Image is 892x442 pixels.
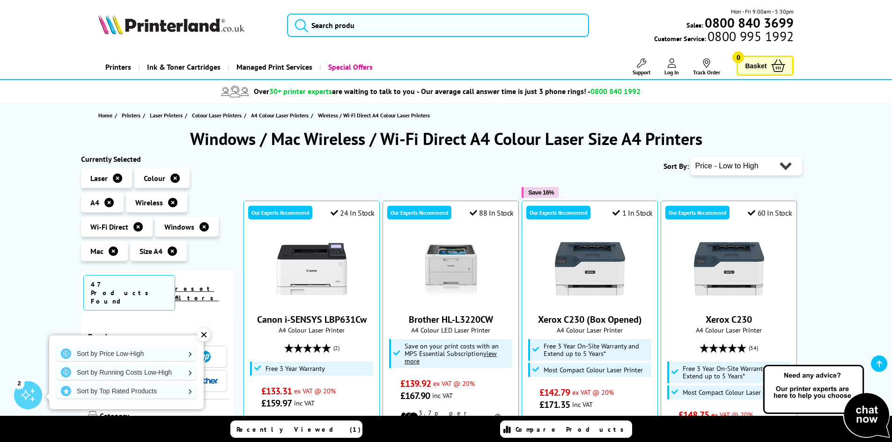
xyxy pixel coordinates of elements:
span: 0800 840 1992 [590,87,641,96]
span: Recently Viewed (1) [236,425,361,434]
a: Canon i-SENSYS LBP631Cw [257,313,367,326]
div: Our Experts Recommend [387,206,451,219]
span: Colour [144,174,165,183]
a: HP [191,351,219,362]
span: ex VAT @ 20% [711,410,753,419]
a: Printers [98,55,138,79]
li: 3.7p per mono page [400,409,501,426]
a: Xerox C230 [706,313,752,326]
a: Printers [122,110,143,120]
div: 24 In Stock [331,208,375,217]
span: Customer Service: [654,32,794,43]
span: ex VAT @ 20% [294,386,336,395]
a: Brother [191,375,219,387]
span: Most Compact Colour Laser Printer [683,389,782,396]
span: Wi-Fi Direct [90,222,128,232]
span: Most Compact Colour Laser Printer [544,366,643,374]
a: Special Offers [319,55,380,79]
span: Sort By: [663,161,689,171]
span: £159.97 [261,397,292,409]
div: Our Experts Recommend [248,206,312,219]
a: A4 Colour Laser Printers [251,110,311,120]
a: Sort by Price Low-High [56,346,197,361]
button: Save 16% [522,187,559,198]
span: Compare Products [516,425,629,434]
h1: Windows / Mac Wireless / Wi-Fi Direct A4 Colour Laser Size A4 Printers [81,128,811,150]
a: reset filters [175,284,219,302]
div: 60 In Stock [748,208,792,217]
span: (54) [749,339,758,357]
img: HP [199,351,211,362]
span: A4 Colour Laser Printer [666,326,792,334]
span: Mac [90,246,103,256]
span: Free 3 Year On-Site Warranty and Extend up to 5 Years* [683,365,789,380]
span: £167.90 [400,390,430,402]
span: Save on your print costs with an MPS Essential Subscription [405,341,499,365]
a: Xerox C230 [694,297,764,306]
div: 88 In Stock [470,208,514,217]
a: Laser Printers [150,110,185,120]
a: Track Order [693,58,720,76]
span: Free 3 Year On-Site Warranty and Extend up to 5 Years* [544,342,649,357]
img: Open Live Chat window [761,363,892,440]
img: Category [88,411,97,420]
a: Colour Laser Printers [192,110,244,120]
span: Ink & Toner Cartridges [147,55,221,79]
span: £148.75 [678,409,709,421]
span: inc VAT [572,400,593,409]
u: view more [405,349,497,365]
a: Support [633,58,650,76]
img: Brother [191,377,219,384]
img: Canon i-SENSYS LBP631Cw [277,234,347,304]
img: Printerland Logo [98,14,244,35]
span: inc VAT [294,399,315,407]
span: 0 [732,51,744,63]
a: Brother HL-L3220CW [409,313,493,326]
input: Search produ [287,14,589,37]
span: 47 Products Found [83,275,176,311]
span: ex VAT @ 20% [433,379,475,388]
div: Our Experts Recommend [665,206,730,219]
a: Compare Products [500,420,632,438]
span: A4 Colour Laser Printer [249,326,375,334]
span: Wireless / Wi-Fi Direct A4 Colour Laser Printers [318,112,430,119]
a: Log In [664,58,679,76]
span: A4 Colour Laser Printers [251,110,309,120]
img: Brother HL-L3220CW [416,234,486,304]
span: ex VAT @ 20% [572,388,614,397]
span: £139.92 [400,377,431,390]
div: ✕ [197,328,210,341]
span: £142.79 [539,386,570,399]
a: Brother HL-L3220CW [416,297,486,306]
span: Wireless [135,198,163,207]
a: Sort by Top Rated Products [56,384,197,399]
span: Colour Laser Printers [192,110,242,120]
span: Save 16% [528,189,554,196]
a: Sort by Running Costs Low-High [56,365,197,380]
span: Sales: [686,21,703,29]
span: Size A4 [140,246,162,256]
span: A4 [90,198,99,207]
a: Canon i-SENSYS LBP631Cw [277,297,347,306]
span: 30+ printer experts [269,87,332,96]
span: - Our average call answer time is just 3 phone rings! - [417,87,641,96]
a: Xerox C230 (Box Opened) [538,313,642,326]
span: 0800 995 1992 [706,32,794,41]
span: Over are waiting to talk to you [254,87,415,96]
span: Log In [664,69,679,76]
span: Support [633,69,650,76]
a: Printerland Logo [98,14,276,36]
img: Xerox C230 (Box Opened) [555,234,625,304]
a: 0800 840 3699 [703,18,794,27]
span: Laser Printers [150,110,183,120]
div: Our Experts Recommend [526,206,590,219]
a: Basket 0 [737,56,794,76]
span: Category [100,411,228,422]
div: 1 In Stock [612,208,653,217]
span: Printers [122,110,140,120]
span: Laser [90,174,108,183]
span: Basket [745,59,767,72]
span: (2) [333,339,339,357]
a: Xerox C230 (Box Opened) [555,297,625,306]
span: £171.35 [539,399,570,411]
